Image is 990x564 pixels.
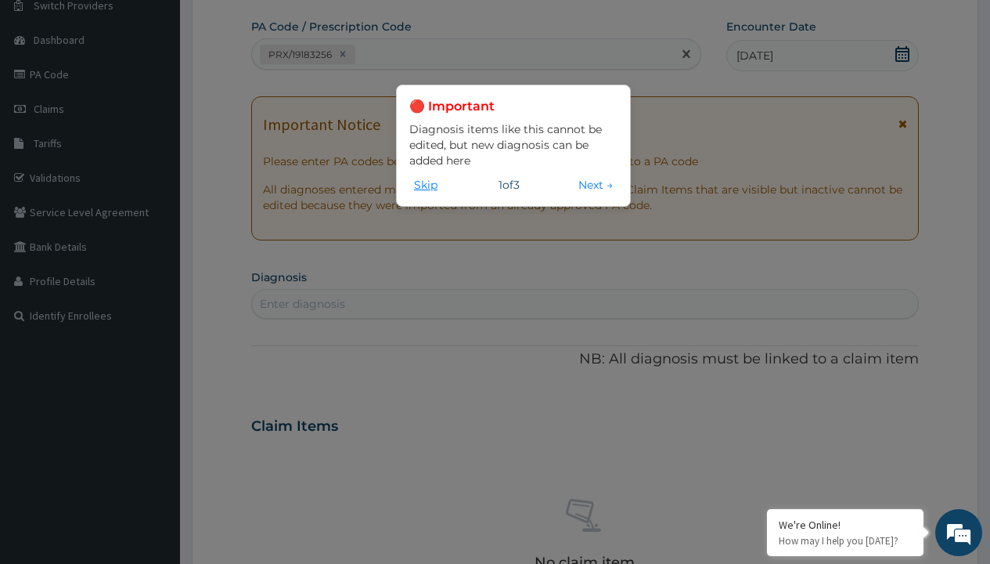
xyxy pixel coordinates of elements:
textarea: Type your message and hit 'Enter' [8,388,298,443]
span: 1 of 3 [499,177,520,193]
button: Next → [574,176,617,193]
div: We're Online! [779,518,912,532]
span: We're online! [91,177,216,335]
p: How may I help you today? [779,534,912,548]
div: Chat with us now [81,88,263,108]
button: Skip [409,176,442,193]
img: d_794563401_company_1708531726252_794563401 [29,78,63,117]
div: Minimize live chat window [257,8,294,45]
h3: 🔴 Important [409,98,617,115]
p: Diagnosis items like this cannot be edited, but new diagnosis can be added here [409,121,617,168]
